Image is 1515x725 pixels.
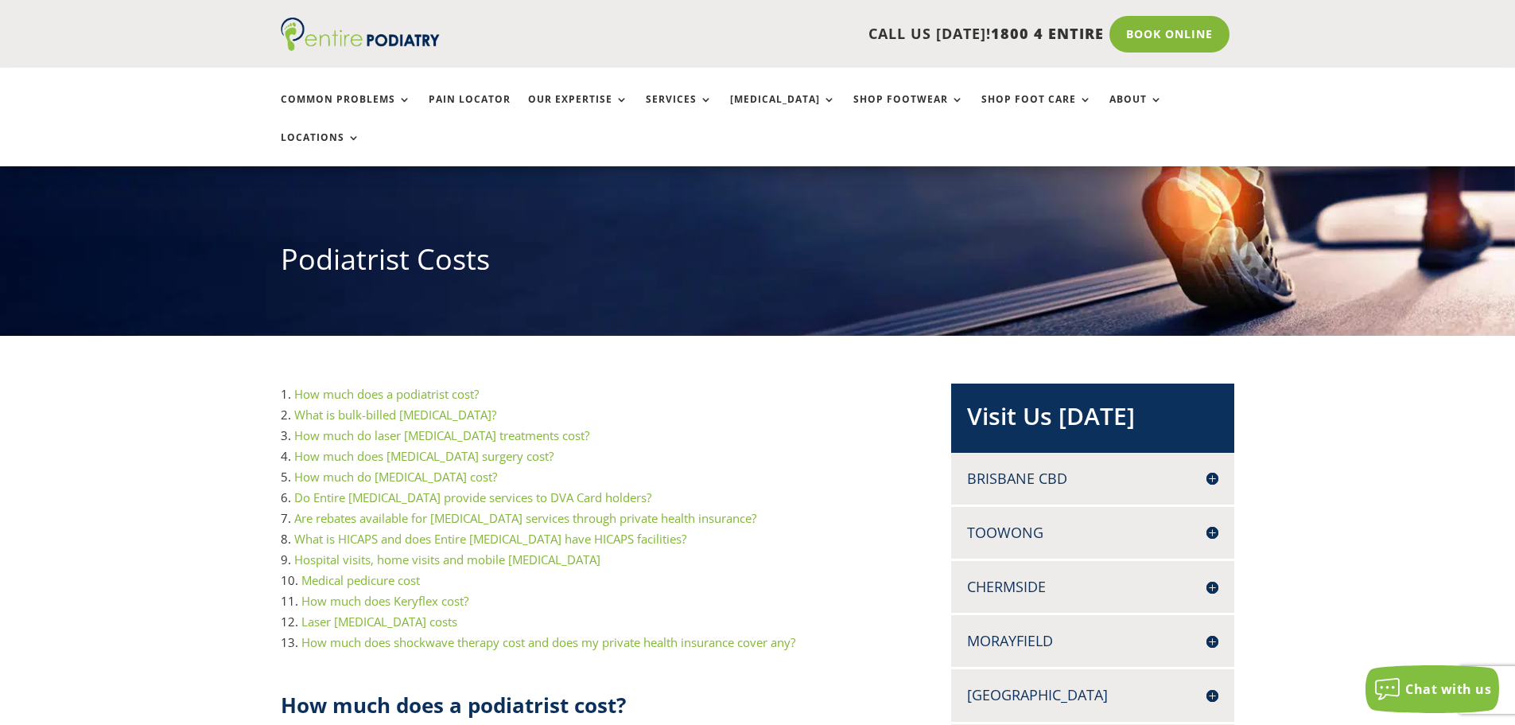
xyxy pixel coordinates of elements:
h4: Brisbane CBD [967,469,1218,489]
a: Services [646,94,713,128]
h4: Chermside [967,577,1218,597]
a: About [1109,94,1163,128]
strong: How much does a podiatrist cost? [281,691,626,719]
h2: Visit Us [DATE] [967,400,1218,441]
a: Are rebates available for [MEDICAL_DATA] services through private health insurance? [294,510,756,526]
h4: [GEOGRAPHIC_DATA] [967,685,1218,705]
a: Medical pedicure cost [301,572,420,588]
a: What is HICAPS and does Entire [MEDICAL_DATA] have HICAPS facilities? [294,531,686,547]
h1: Podiatrist Costs [281,240,1235,287]
a: Shop Foot Care [981,94,1092,128]
a: How much do [MEDICAL_DATA] cost? [294,469,497,485]
a: Book Online [1109,16,1229,53]
a: Laser [MEDICAL_DATA] costs [301,614,457,630]
a: Shop Footwear [853,94,964,128]
a: What is bulk-billed [MEDICAL_DATA]? [294,407,496,423]
a: How much does Keryflex cost? [301,593,468,609]
span: Chat with us [1405,680,1491,698]
a: Locations [281,132,360,166]
a: Hospital visits, home visits and mobile [MEDICAL_DATA] [294,552,600,567]
a: Common Problems [281,94,411,128]
a: Our Expertise [528,94,628,128]
a: Do Entire [MEDICAL_DATA] provide services to DVA Card holders? [294,489,651,505]
button: Chat with us [1365,665,1499,713]
a: [MEDICAL_DATA] [730,94,836,128]
img: logo (1) [281,18,440,51]
h4: Morayfield [967,631,1218,651]
p: CALL US [DATE]! [501,24,1104,45]
span: 1800 4 ENTIRE [991,24,1104,43]
a: How much does a podiatrist cost? [294,386,479,402]
a: How much does shockwave therapy cost and does my private health insurance cover any? [301,634,795,650]
a: Entire Podiatry [281,38,440,54]
h4: Toowong [967,523,1218,543]
a: Pain Locator [429,94,511,128]
a: How much does [MEDICAL_DATA] surgery cost? [294,448,554,464]
a: How much do laser [MEDICAL_DATA] treatments cost? [294,427,589,443]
